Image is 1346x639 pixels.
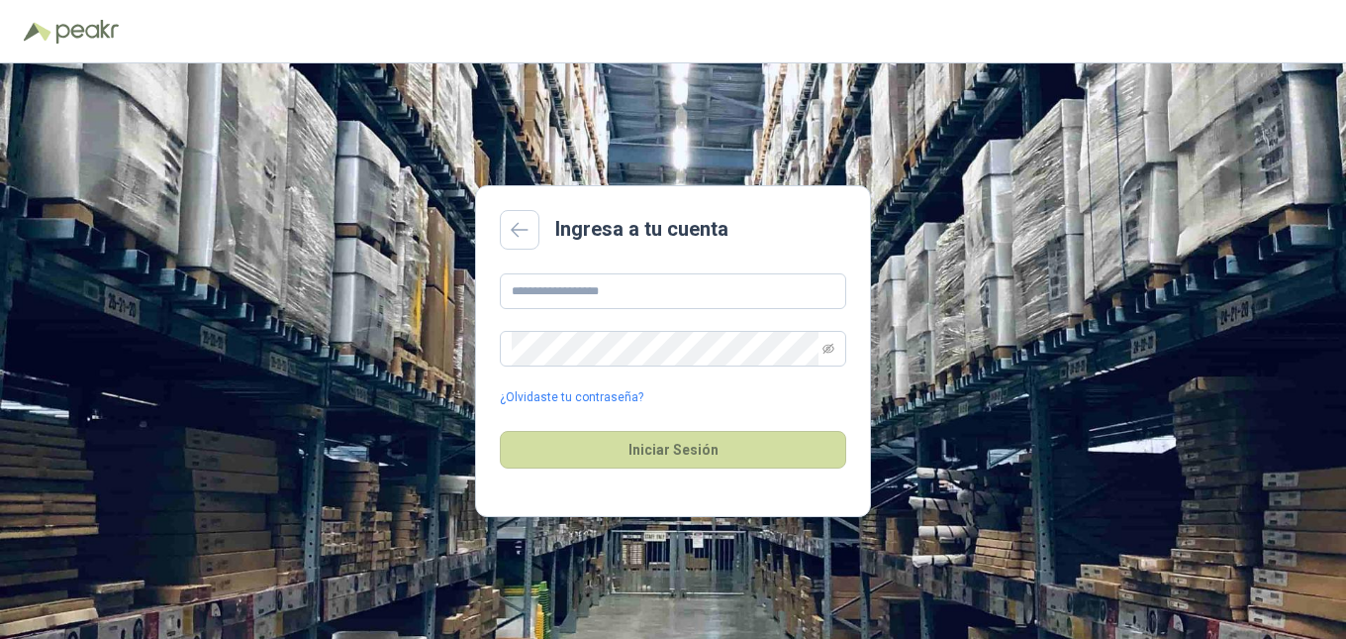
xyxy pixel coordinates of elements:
a: ¿Olvidaste tu contraseña? [500,388,643,407]
button: Iniciar Sesión [500,431,846,469]
h2: Ingresa a tu cuenta [555,214,728,245]
span: eye-invisible [822,343,834,355]
img: Peakr [55,20,119,44]
img: Logo [24,22,51,42]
